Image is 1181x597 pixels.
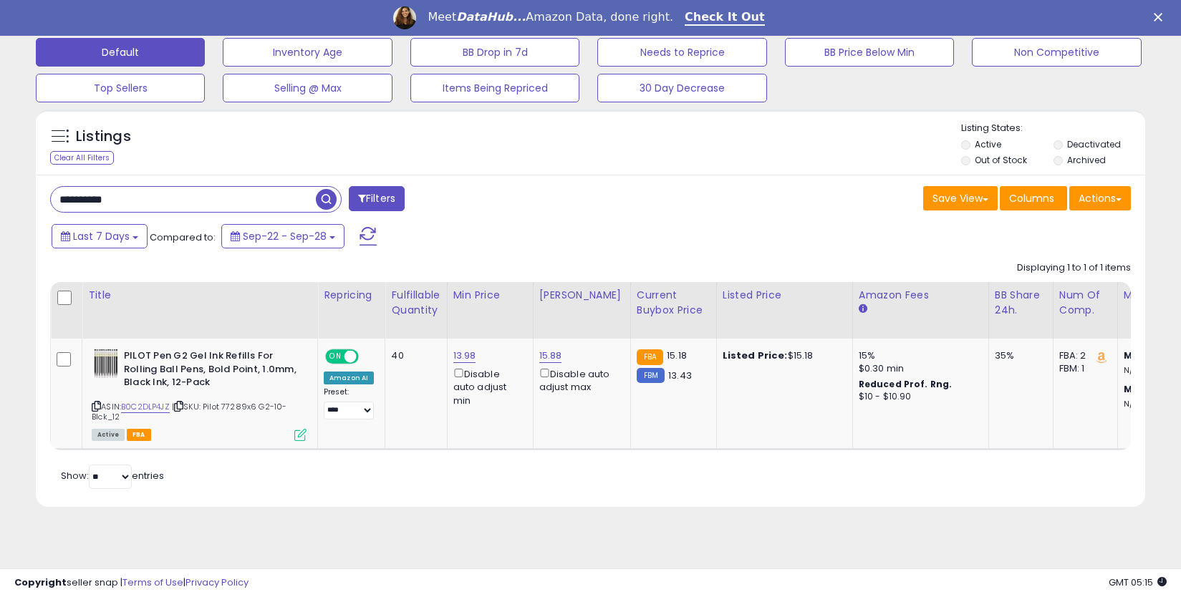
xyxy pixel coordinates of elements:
a: Terms of Use [122,576,183,589]
small: FBA [637,349,663,365]
button: BB Drop in 7d [410,38,579,67]
div: $0.30 min [859,362,978,375]
div: Amazon AI [324,372,374,384]
div: Disable auto adjust max [539,366,620,394]
span: | SKU: Pilot 77289x6 G2-10-Blck_12 [92,401,287,422]
span: Show: entries [61,469,164,482]
label: Active [975,138,1001,150]
button: Top Sellers [36,74,205,102]
div: Repricing [324,288,379,303]
label: Out of Stock [975,154,1027,166]
div: Close [1154,13,1168,21]
span: All listings currently available for purchase on Amazon [92,429,125,441]
div: Displaying 1 to 1 of 1 items [1017,261,1131,275]
b: Listed Price: [723,349,788,362]
button: Save View [923,186,998,210]
button: Non Competitive [972,38,1141,67]
small: FBM [637,368,665,383]
button: BB Price Below Min [785,38,954,67]
div: 40 [391,349,435,362]
label: Archived [1067,154,1106,166]
button: Inventory Age [223,38,392,67]
strong: Copyright [14,576,67,589]
b: Min: [1124,349,1145,362]
div: ASIN: [92,349,307,440]
span: Last 7 Days [73,229,130,243]
span: 2025-10-7 05:15 GMT [1109,576,1167,589]
div: $15.18 [723,349,842,362]
a: B0C2DLP4JZ [121,401,170,413]
a: Privacy Policy [185,576,249,589]
button: Needs to Reprice [597,38,766,67]
div: 35% [995,349,1042,362]
button: Default [36,38,205,67]
span: 15.18 [667,349,687,362]
div: Min Price [453,288,527,303]
div: Fulfillable Quantity [391,288,440,318]
div: FBA: 2 [1059,349,1107,362]
div: Title [88,288,312,303]
div: Current Buybox Price [637,288,710,318]
div: Disable auto adjust min [453,366,522,407]
p: Listing States: [961,122,1145,135]
button: Columns [1000,186,1067,210]
b: PILOT Pen G2 Gel Ink Refills For Rolling Ball Pens, Bold Point, 1.0mm, Black Ink, 12-Pack [124,349,298,393]
div: Meet Amazon Data, done right. [428,10,673,24]
div: Listed Price [723,288,847,303]
div: Preset: [324,387,374,419]
div: FBM: 1 [1059,362,1107,375]
button: Items Being Repriced [410,74,579,102]
div: seller snap | | [14,576,249,590]
span: 13.43 [668,369,692,382]
label: Deactivated [1067,138,1121,150]
b: Max: [1124,382,1149,396]
span: ON [327,351,344,363]
span: OFF [357,351,380,363]
div: BB Share 24h. [995,288,1047,318]
b: Reduced Prof. Rng. [859,378,953,390]
button: 30 Day Decrease [597,74,766,102]
button: Sep-22 - Sep-28 [221,224,344,248]
button: Actions [1069,186,1131,210]
div: [PERSON_NAME] [539,288,625,303]
button: Filters [349,186,405,211]
div: 15% [859,349,978,362]
a: 15.88 [539,349,562,363]
div: $10 - $10.90 [859,391,978,403]
button: Last 7 Days [52,224,148,248]
small: Amazon Fees. [859,303,867,316]
a: Check It Out [685,10,765,26]
span: Compared to: [150,230,216,244]
span: FBA [127,429,151,441]
img: Profile image for Georgie [393,6,416,29]
div: Num of Comp. [1059,288,1112,318]
button: Selling @ Max [223,74,392,102]
span: Columns [1009,191,1054,205]
div: Clear All Filters [50,151,114,165]
a: 13.98 [453,349,476,363]
h5: Listings [76,127,131,147]
img: 41aplcKs0KL._SL40_.jpg [92,349,120,378]
span: Sep-22 - Sep-28 [243,229,327,243]
i: DataHub... [456,10,526,24]
div: Amazon Fees [859,288,983,303]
